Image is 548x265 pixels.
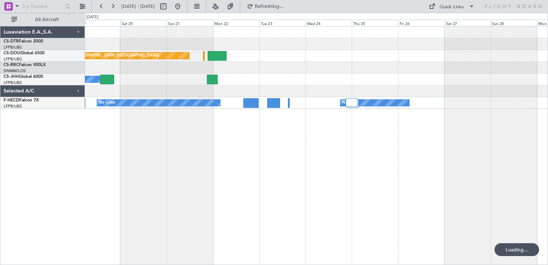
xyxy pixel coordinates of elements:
button: Refreshing... [244,1,286,12]
input: Trip Number [22,1,63,12]
div: Quick Links [440,4,464,11]
a: LFPB/LBG [4,45,22,50]
button: Quick Links [425,1,478,12]
div: Wed 24 [305,20,352,26]
a: LFPB/LBG [4,80,22,85]
a: CS-DOUGlobal 6500 [4,51,45,55]
span: All Aircraft [19,17,75,22]
div: Fri 19 [74,20,121,26]
div: Sun 28 [491,20,537,26]
div: Mon 22 [213,20,259,26]
div: Loading... [494,243,539,256]
a: CS-JHHGlobal 6000 [4,75,43,79]
span: CS-JHH [4,75,19,79]
span: Refreshing... [254,4,284,9]
a: DNMM/LOS [4,68,26,74]
a: F-HECDFalcon 7X [4,98,39,102]
div: Thu 25 [352,20,398,26]
div: Planned Maint [GEOGRAPHIC_DATA] ([GEOGRAPHIC_DATA]) [47,50,159,61]
span: CS-DOU [4,51,20,55]
div: Sat 20 [120,20,167,26]
span: CS-DTR [4,39,19,44]
div: No Crew [99,97,115,108]
div: Sun 21 [167,20,213,26]
span: CS-RRC [4,63,19,67]
div: No Crew [342,97,359,108]
div: Fri 26 [398,20,445,26]
span: F-HECD [4,98,19,102]
a: CS-DTRFalcon 2000 [4,39,43,44]
a: LFPB/LBG [4,104,22,109]
div: [DATE] [86,14,98,20]
a: CS-RRCFalcon 900LX [4,63,46,67]
button: All Aircraft [8,14,77,25]
div: Sat 27 [445,20,491,26]
a: LFPB/LBG [4,56,22,62]
span: [DATE] - [DATE] [121,3,155,10]
div: Tue 23 [259,20,306,26]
